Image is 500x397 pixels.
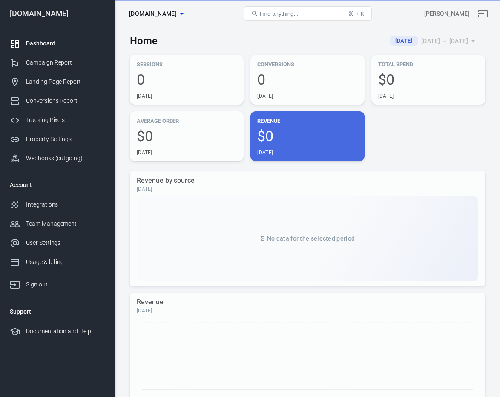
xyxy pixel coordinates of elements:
[129,9,177,19] span: carinspector.io
[26,219,105,228] div: Team Management
[3,72,112,91] a: Landing Page Report
[3,233,112,252] a: User Settings
[26,135,105,144] div: Property Settings
[3,149,112,168] a: Webhooks (outgoing)
[348,11,364,17] div: ⌘ + K
[3,130,112,149] a: Property Settings
[130,35,158,47] h3: Home
[3,53,112,72] a: Campaign Report
[26,77,105,86] div: Landing Page Report
[3,175,112,195] li: Account
[3,195,112,214] a: Integrations
[3,10,112,17] div: [DOMAIN_NAME]
[3,301,112,322] li: Support
[3,111,112,130] a: Tracking Pixels
[473,3,493,24] a: Sign out
[3,91,112,111] a: Conversions Report
[26,39,105,48] div: Dashboard
[3,214,112,233] a: Team Management
[260,11,299,17] span: Find anything...
[26,238,105,247] div: User Settings
[26,327,105,336] div: Documentation and Help
[26,58,105,67] div: Campaign Report
[26,96,105,105] div: Conversions Report
[126,6,187,22] button: [DOMAIN_NAME]
[3,252,112,272] a: Usage & billing
[3,272,112,294] a: Sign out
[26,280,105,289] div: Sign out
[244,6,372,21] button: Find anything...⌘ + K
[3,34,112,53] a: Dashboard
[26,116,105,125] div: Tracking Pixels
[424,9,469,18] div: Account id: Z7eiIvhy
[26,200,105,209] div: Integrations
[26,154,105,163] div: Webhooks (outgoing)
[26,258,105,267] div: Usage & billing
